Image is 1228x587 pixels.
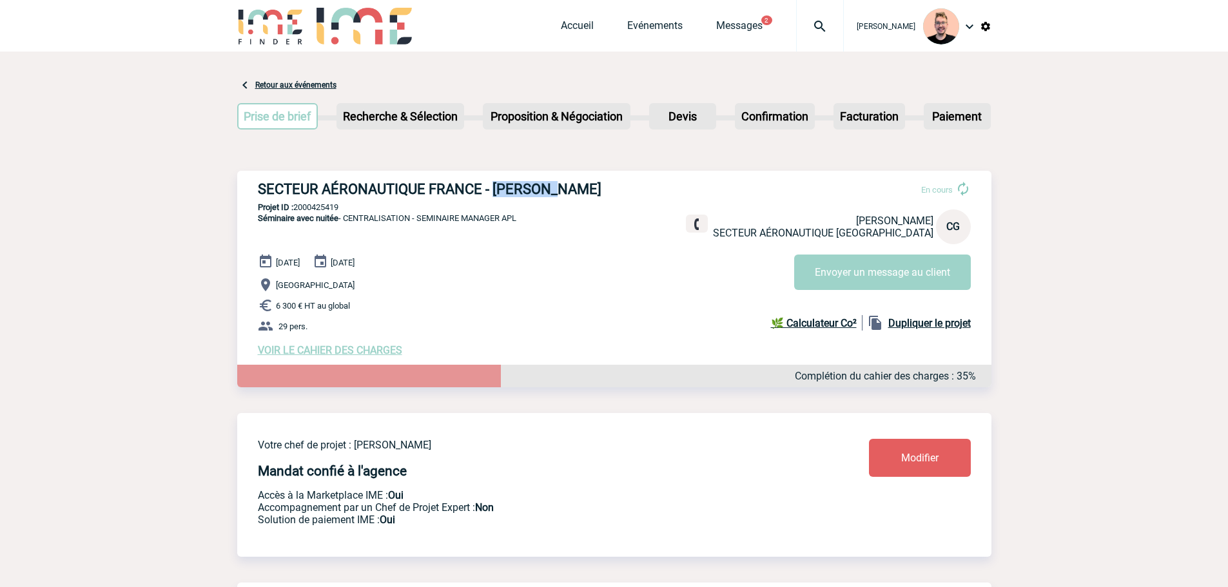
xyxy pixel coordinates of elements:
[258,439,793,451] p: Votre chef de projet : [PERSON_NAME]
[258,463,407,479] h4: Mandat confié à l'agence
[856,215,933,227] span: [PERSON_NAME]
[946,220,960,233] span: CG
[278,322,307,331] span: 29 pers.
[761,15,772,25] button: 2
[258,202,293,212] b: Projet ID :
[237,8,304,44] img: IME-Finder
[258,344,402,356] a: VOIR LE CAHIER DES CHARGES
[239,104,317,128] p: Prise de brief
[258,514,793,526] p: Conformité aux process achat client, Prise en charge de la facturation, Mutualisation de plusieur...
[650,104,715,128] p: Devis
[258,501,793,514] p: Prestation payante
[901,452,939,464] span: Modifier
[713,227,933,239] span: SECTEUR AÉRONAUTIQUE [GEOGRAPHIC_DATA]
[627,19,683,37] a: Evénements
[276,258,300,267] span: [DATE]
[691,218,703,230] img: fixe.png
[868,315,883,331] img: file_copy-black-24dp.png
[237,202,991,212] p: 2000425419
[255,81,336,90] a: Retour aux événements
[484,104,629,128] p: Proposition & Négociation
[258,181,645,197] h3: SECTEUR AÉRONAUTIQUE FRANCE - [PERSON_NAME]
[258,489,793,501] p: Accès à la Marketplace IME :
[561,19,594,37] a: Accueil
[925,104,989,128] p: Paiement
[716,19,763,37] a: Messages
[338,104,463,128] p: Recherche & Sélection
[276,301,350,311] span: 6 300 € HT au global
[331,258,355,267] span: [DATE]
[921,185,953,195] span: En cours
[771,315,863,331] a: 🌿 Calculateur Co²
[888,317,971,329] b: Dupliquer le projet
[857,22,915,31] span: [PERSON_NAME]
[475,501,494,514] b: Non
[380,514,395,526] b: Oui
[771,317,857,329] b: 🌿 Calculateur Co²
[388,489,404,501] b: Oui
[923,8,959,44] img: 129741-1.png
[835,104,904,128] p: Facturation
[276,280,355,290] span: [GEOGRAPHIC_DATA]
[794,255,971,290] button: Envoyer un message au client
[736,104,814,128] p: Confirmation
[258,213,338,223] span: Séminaire avec nuitée
[258,213,516,223] span: - CENTRALISATION - SEMINAIRE MANAGER APL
